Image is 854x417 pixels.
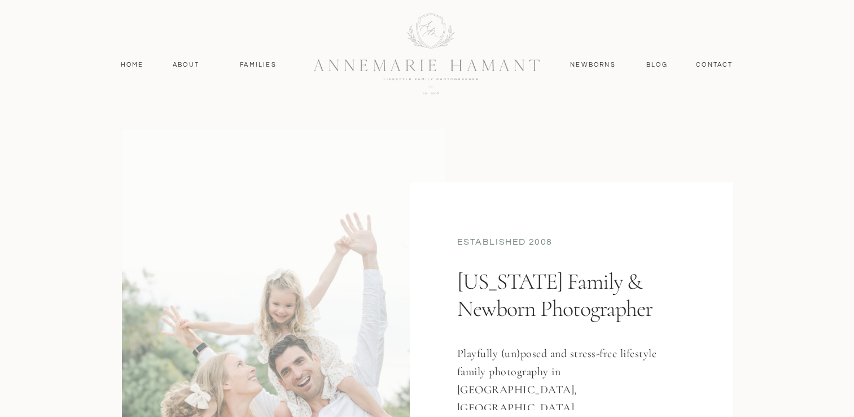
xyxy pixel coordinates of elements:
[457,236,686,251] div: established 2008
[170,60,203,70] a: About
[644,60,671,70] a: Blog
[457,268,681,366] h1: [US_STATE] Family & Newborn Photographer
[566,60,620,70] a: Newborns
[690,60,739,70] a: contact
[457,345,670,410] h3: Playfully (un)posed and stress-free lifestyle family photography in [GEOGRAPHIC_DATA], [GEOGRAPHI...
[233,60,284,70] a: Families
[116,60,149,70] a: Home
